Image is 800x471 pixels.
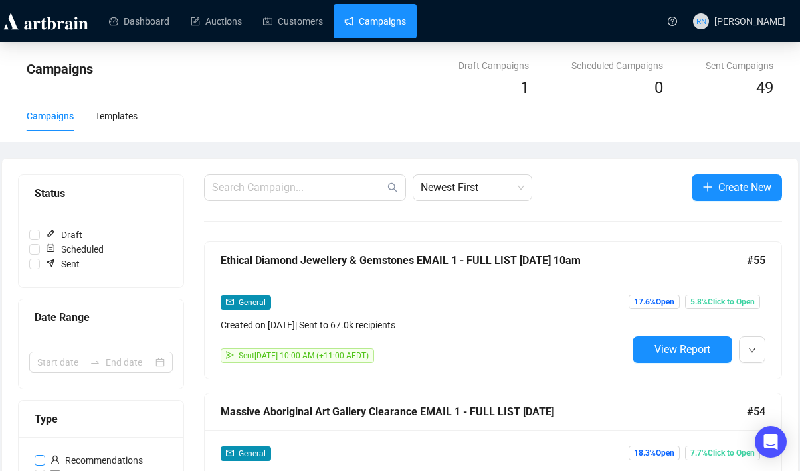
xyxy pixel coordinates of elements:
div: Scheduled Campaigns [571,58,663,73]
a: Customers [263,4,323,38]
a: Dashboard [109,4,169,38]
a: Auctions [191,4,242,38]
span: Create New [718,179,771,196]
div: Ethical Diamond Jewellery & Gemstones EMAIL 1 - FULL LIST [DATE] 10am [221,252,747,269]
span: View Report [654,343,710,356]
span: #55 [747,252,765,269]
div: Sent Campaigns [706,58,773,73]
span: [PERSON_NAME] [714,16,785,27]
span: Sent [DATE] 10:00 AM (+11:00 AEDT) [239,351,369,360]
span: 18.3% Open [629,446,680,460]
span: Scheduled [40,242,109,257]
span: Recommendations [45,453,148,468]
span: RN [696,15,706,27]
span: Campaigns [27,61,93,77]
input: Search Campaign... [212,180,385,196]
span: 17.6% Open [629,295,680,309]
span: to [90,357,100,368]
input: Start date [37,355,84,370]
div: Draft Campaigns [458,58,529,73]
input: End date [106,355,153,370]
span: Sent [40,257,85,271]
span: mail [226,449,234,457]
button: Create New [692,174,782,201]
span: 5.8% Click to Open [685,295,760,309]
span: down [748,346,756,354]
span: send [226,351,234,359]
div: Massive Aboriginal Art Gallery Clearance EMAIL 1 - FULL LIST [DATE] [221,403,747,420]
div: Open Intercom Messenger [755,426,787,458]
a: Ethical Diamond Jewellery & Gemstones EMAIL 1 - FULL LIST [DATE] 10am#55mailGeneralCreated on [DA... [204,241,782,379]
span: General [239,298,266,307]
div: Created on [DATE] | Sent to 67.0k recipients [221,318,627,332]
span: user [50,455,60,464]
span: plus [702,182,713,192]
span: swap-right [90,357,100,368]
div: Status [35,185,167,202]
div: Campaigns [27,109,74,123]
span: Draft [40,228,88,242]
span: question-circle [668,17,677,26]
span: General [239,449,266,458]
span: Newest First [421,175,524,200]
button: View Report [633,336,732,363]
div: Date Range [35,309,167,326]
div: Templates [95,109,138,123]
span: 1 [520,78,529,97]
span: 49 [756,78,773,97]
a: Campaigns [344,4,406,38]
span: 0 [654,78,663,97]
span: search [387,182,398,193]
span: #54 [747,403,765,420]
img: logo [1,11,90,32]
div: Type [35,411,167,427]
span: mail [226,298,234,306]
span: 7.7% Click to Open [685,446,760,460]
